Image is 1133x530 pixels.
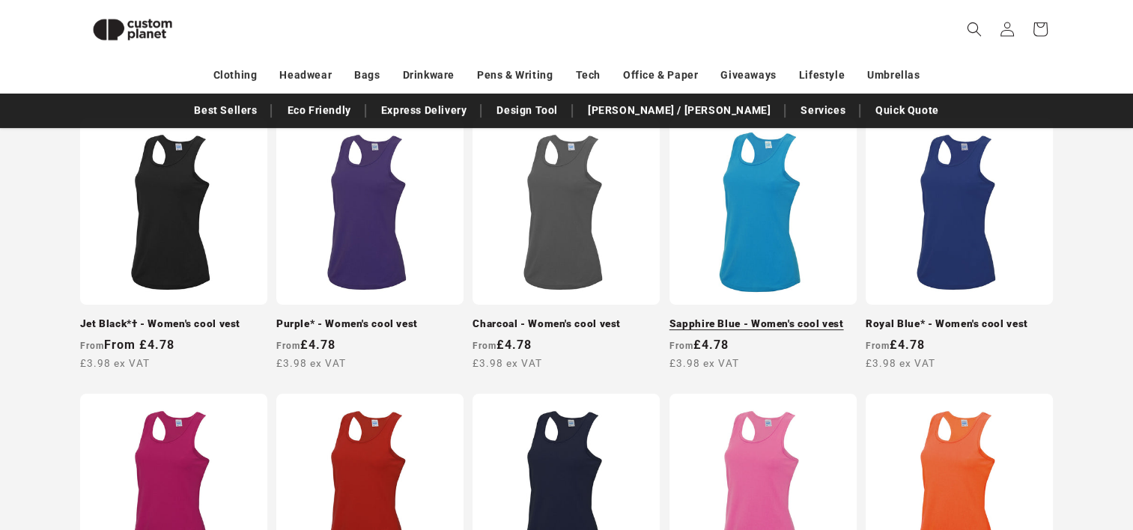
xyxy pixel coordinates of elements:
a: Pens & Writing [477,62,553,88]
a: Services [793,97,853,124]
a: Umbrellas [867,62,920,88]
a: Clothing [213,62,258,88]
a: Headwear [279,62,332,88]
a: Giveaways [720,62,776,88]
img: Custom Planet [80,6,185,53]
a: Design Tool [489,97,565,124]
a: [PERSON_NAME] / [PERSON_NAME] [580,97,778,124]
a: Best Sellers [186,97,264,124]
a: Eco Friendly [279,97,358,124]
iframe: Chat Widget [883,368,1133,530]
a: Jet Black*† - Women's cool vest [80,317,267,331]
a: Express Delivery [374,97,475,124]
a: Tech [575,62,600,88]
a: Lifestyle [799,62,845,88]
a: Bags [354,62,380,88]
a: Drinkware [403,62,455,88]
a: Royal Blue* - Women's cool vest [866,317,1053,331]
a: Quick Quote [868,97,947,124]
a: Sapphire Blue - Women's cool vest [669,317,857,331]
summary: Search [958,13,991,46]
a: Charcoal - Women's cool vest [473,317,660,331]
a: Purple* - Women's cool vest [276,317,464,331]
a: Office & Paper [623,62,698,88]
